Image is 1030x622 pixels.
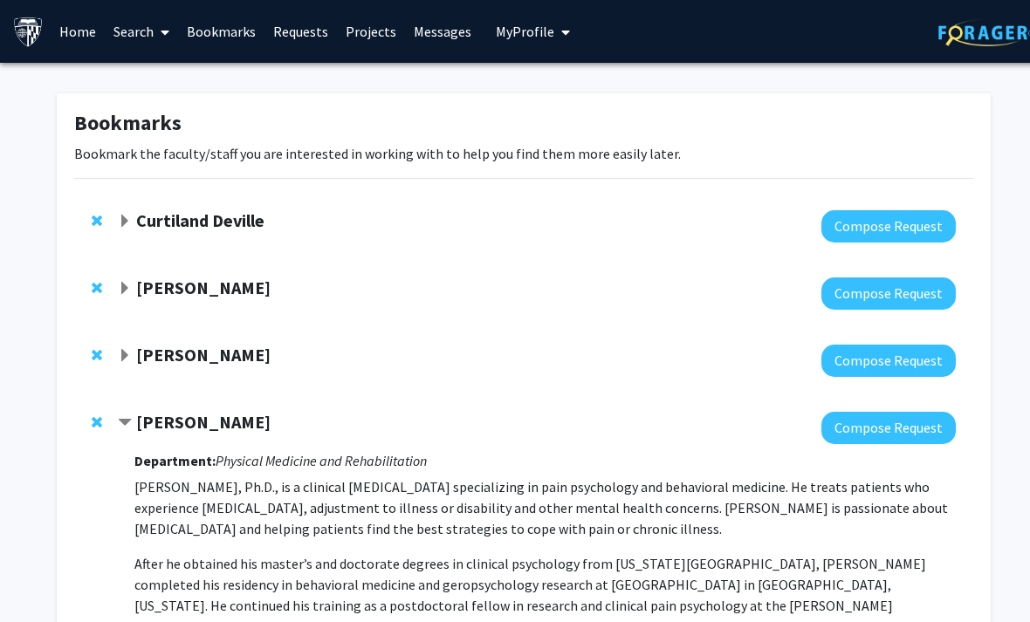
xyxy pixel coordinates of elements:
button: Compose Request to Raj Mukherjee [821,345,956,377]
span: Expand Raj Mukherjee Bookmark [118,349,132,363]
p: [PERSON_NAME], Ph.D., is a clinical [MEDICAL_DATA] specializing in pain psychology and behavioral... [134,476,956,539]
span: Remove David Elbert from bookmarks [92,281,102,295]
strong: [PERSON_NAME] [136,344,271,366]
strong: [PERSON_NAME] [136,277,271,298]
p: Bookmark the faculty/staff you are interested in working with to help you find them more easily l... [74,143,973,164]
span: Contract Fenan Rassu Bookmark [118,416,132,430]
a: Requests [264,1,337,62]
button: Compose Request to Fenan Rassu [821,412,956,444]
span: Expand David Elbert Bookmark [118,282,132,296]
h1: Bookmarks [74,111,973,136]
span: Remove Curtiland Deville from bookmarks [92,214,102,228]
span: Remove Raj Mukherjee from bookmarks [92,348,102,362]
a: Messages [405,1,480,62]
button: Compose Request to Curtiland Deville [821,210,956,243]
a: Bookmarks [178,1,264,62]
a: Projects [337,1,405,62]
span: Expand Curtiland Deville Bookmark [118,215,132,229]
i: Physical Medicine and Rehabilitation [216,452,427,469]
strong: Curtiland Deville [136,209,264,231]
a: Home [51,1,105,62]
button: Compose Request to David Elbert [821,277,956,310]
span: My Profile [496,23,554,40]
strong: [PERSON_NAME] [136,411,271,433]
img: Johns Hopkins University Logo [13,17,44,47]
a: Search [105,1,178,62]
span: Remove Fenan Rassu from bookmarks [92,415,102,429]
strong: Department: [134,452,216,469]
